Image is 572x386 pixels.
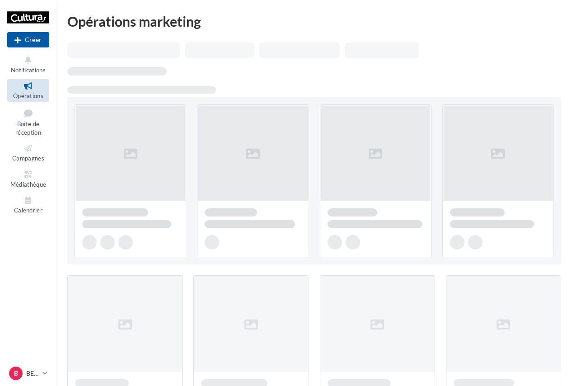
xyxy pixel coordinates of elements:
a: Médiathèque [7,168,49,190]
div: Nouvelle campagne [7,32,49,47]
span: Boîte de réception [15,120,41,136]
a: Campagnes [7,141,49,164]
span: Médiathèque [10,181,47,188]
span: Opérations [13,92,43,99]
span: Calendrier [14,207,42,214]
span: Campagnes [12,155,44,162]
span: Notifications [11,66,46,74]
a: B BESANCON [7,365,49,382]
span: B [14,369,18,378]
button: Créer [7,32,49,47]
button: Notifications [7,53,49,75]
a: Opérations [7,79,49,101]
a: Calendrier [7,193,49,216]
div: Opérations marketing [67,14,561,28]
p: BESANCON [26,369,39,378]
a: Boîte de réception [7,105,49,138]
